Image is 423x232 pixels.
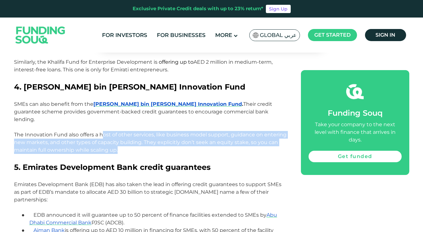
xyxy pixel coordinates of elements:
span: SMEs can also benefit from the Their credit guarantee scheme provides government-backed credit gu... [14,101,272,122]
span: EDB announced it will guarantee up to 50 percent of finance facilities extended to SMEs by PJSC (... [29,212,277,226]
strong: . [242,101,243,107]
div: Take your company to the next level with finance that arrives in days. [309,121,402,144]
span: Funding Souq [328,108,383,118]
img: fsicon [346,83,364,100]
img: Logo [9,19,72,51]
span: 5. Emirates Development Bank credit guarantees [14,163,211,172]
span: Get started [314,32,351,38]
span: More [215,32,232,38]
span: ● [22,212,34,218]
span: Global عربي [260,32,296,39]
a: Sign in [365,29,406,41]
a: For Businesses [155,30,207,40]
span: offering up to [159,59,193,65]
span: Similarly, the Khalifa Fund for Enterprise Development is AED 2 million in medium-term, interest-... [14,59,273,73]
a: For Investors [100,30,149,40]
span: Sign in [376,32,395,38]
a: [PERSON_NAME] bin [PERSON_NAME] Innovation Fund [93,101,242,107]
span: Emirates Development Bank (EDB) has also taken the lead in offering credit guarantees to support ... [14,181,281,203]
a: Get funded [309,151,402,162]
span: 4. [PERSON_NAME] bin [PERSON_NAME] Innovation Fund [14,82,245,91]
img: SA Flag [253,33,259,38]
a: Sign Up [266,5,291,13]
span: The Innovation Fund also offers a host of other services, like business model support, guidance o... [14,132,287,153]
div: Exclusive Private Credit deals with up to 23% return* [133,5,263,12]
